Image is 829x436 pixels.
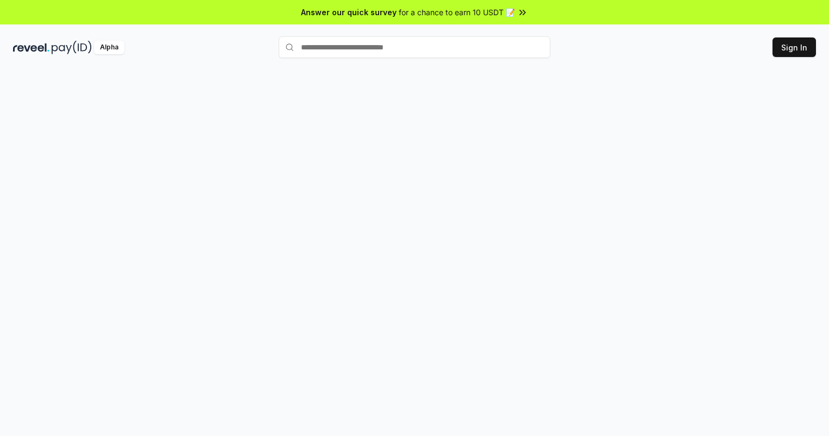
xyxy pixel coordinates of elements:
img: reveel_dark [13,41,49,54]
div: Alpha [94,41,124,54]
button: Sign In [773,37,816,57]
img: pay_id [52,41,92,54]
span: Answer our quick survey [301,7,397,18]
span: for a chance to earn 10 USDT 📝 [399,7,515,18]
